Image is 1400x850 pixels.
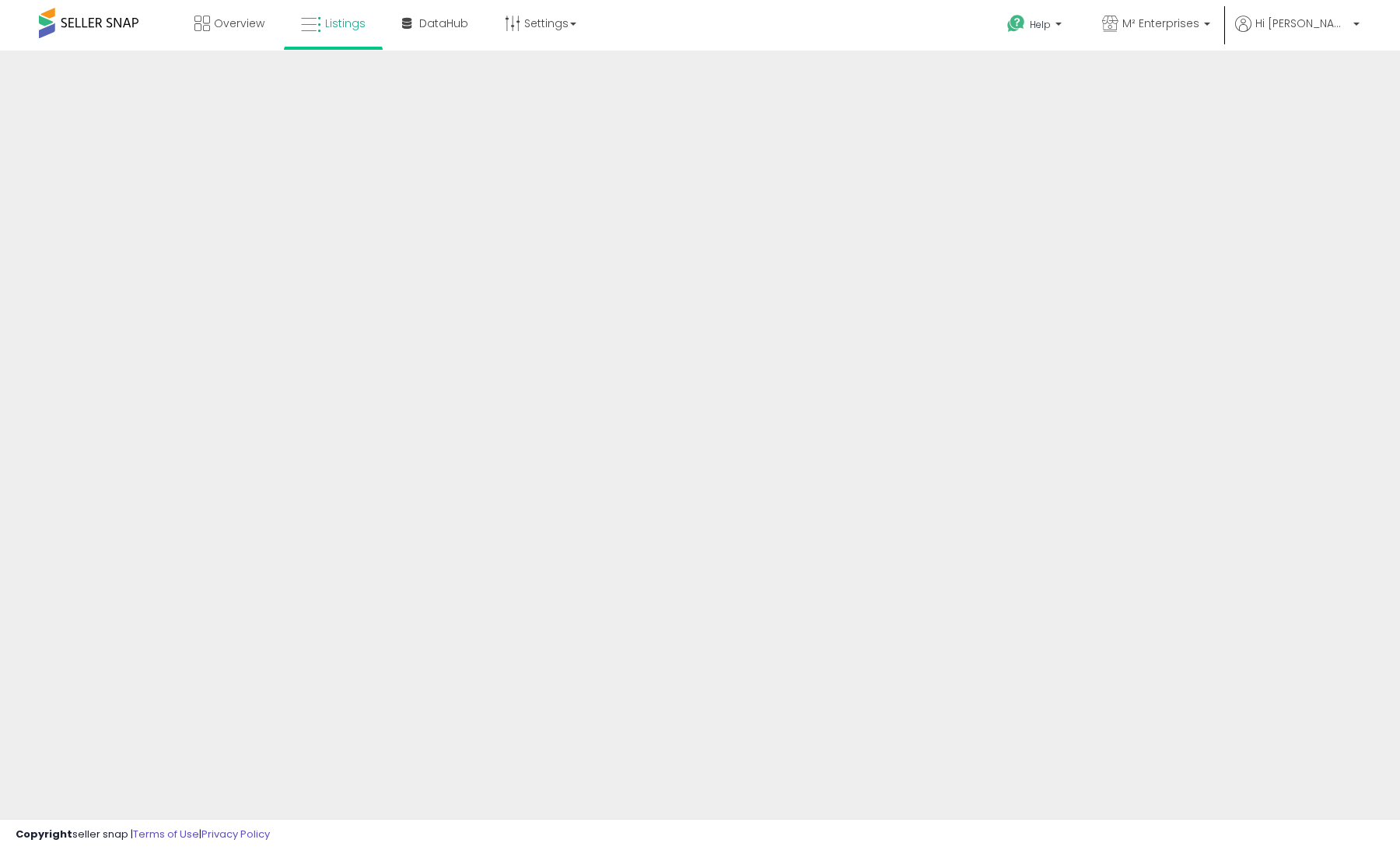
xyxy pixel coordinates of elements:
a: Help [995,2,1077,51]
span: DataHub [419,16,468,31]
span: Hi [PERSON_NAME] [1255,16,1349,31]
span: Overview [214,16,264,31]
span: M² Enterprises [1122,16,1199,31]
i: Get Help [1006,14,1026,33]
a: Hi [PERSON_NAME] [1235,16,1360,51]
span: Listings [325,16,366,31]
span: Help [1030,18,1051,31]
